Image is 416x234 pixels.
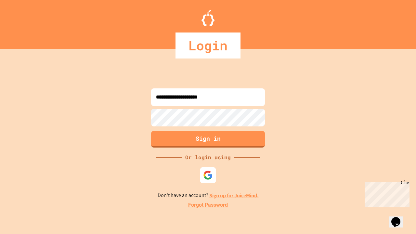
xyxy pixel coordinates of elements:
div: Chat with us now!Close [3,3,45,41]
a: Sign up for JuiceMind. [209,192,259,199]
button: Sign in [151,131,265,148]
img: google-icon.svg [203,170,213,180]
p: Don't have an account? [158,191,259,200]
div: Login [175,32,240,58]
img: Logo.svg [201,10,214,26]
a: Forgot Password [188,201,228,209]
iframe: chat widget [389,208,409,227]
iframe: chat widget [362,180,409,207]
div: Or login using [182,153,234,161]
